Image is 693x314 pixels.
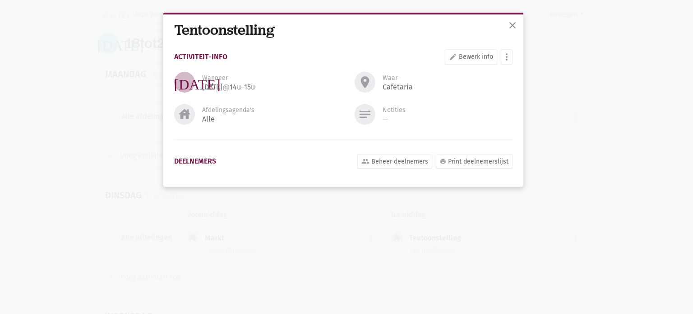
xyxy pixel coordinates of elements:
div: Waar [383,74,397,83]
a: Tentoonstelling [174,20,274,39]
i: [DATE] [174,75,221,89]
i: room [358,75,372,89]
div: — [383,115,388,124]
i: house [177,107,192,122]
div: Wanneer [202,74,228,83]
span: – [241,83,244,91]
span: close [507,20,518,31]
a: Beheer deelnemers [357,155,432,169]
i: edit [449,53,457,61]
div: Activiteit-info [174,53,227,60]
i: print [440,158,446,164]
div: deelnemers [174,158,216,164]
button: sluiten [504,16,522,36]
div: Notities [383,106,406,115]
a: Bewerk info [445,49,497,65]
i: group [361,157,370,165]
div: Afdelingsagenda's [202,106,254,115]
i: notes [358,107,372,122]
div: [DATE] 14u 15u [202,83,255,92]
div: Alle [202,115,215,124]
div: Cafetaria [383,83,413,92]
span: @ [222,83,230,91]
a: Print deelnemerslijst [436,155,513,169]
